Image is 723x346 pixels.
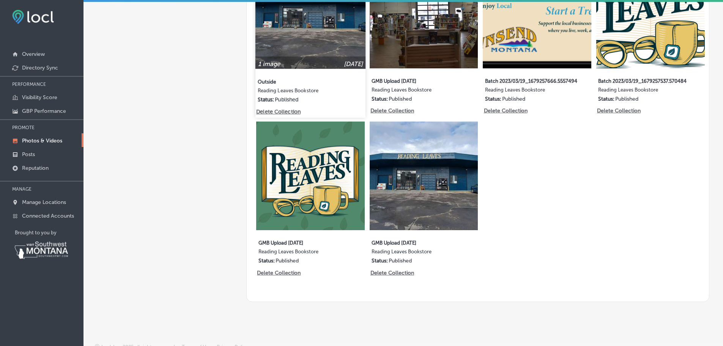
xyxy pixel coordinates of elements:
[12,10,54,24] img: fda3e92497d09a02dc62c9cd864e3231.png
[484,107,527,114] p: Delete Collection
[276,258,299,264] p: Published
[485,74,594,87] label: Batch 2023/03/19_1679257666.5557494
[370,122,478,230] img: Collection thumbnail
[256,109,299,115] p: Delete Collection
[485,87,594,96] label: Reading Leaves Bookstore
[257,270,300,276] p: Delete Collection
[372,249,480,258] label: Reading Leaves Bookstore
[22,213,74,219] p: Connected Accounts
[22,151,35,158] p: Posts
[22,165,49,171] p: Reputation
[597,107,640,114] p: Delete Collection
[598,96,614,102] p: Status:
[22,51,45,57] p: Overview
[256,122,365,230] img: Collection thumbnail
[258,60,280,68] p: 1 image
[372,96,388,102] p: Status:
[22,137,62,144] p: Photos & Videos
[372,235,480,249] label: GMB Upload [DATE]
[258,74,368,88] label: Outside
[502,96,525,102] p: Published
[372,74,480,87] label: GMB Upload [DATE]
[258,258,275,264] p: Status:
[22,65,58,71] p: Directory Sync
[372,87,480,96] label: Reading Leaves Bookstore
[372,258,388,264] p: Status:
[389,96,412,102] p: Published
[615,96,638,102] p: Published
[598,74,707,87] label: Batch 2023/03/19_1679257537.570484
[370,107,413,114] p: Delete Collection
[258,235,367,249] label: GMB Upload [DATE]
[389,258,412,264] p: Published
[370,270,413,276] p: Delete Collection
[344,60,363,68] p: [DATE]
[258,96,274,103] p: Status:
[258,88,368,96] label: Reading Leaves Bookstore
[598,87,707,96] label: Reading Leaves Bookstore
[22,108,66,114] p: GBP Performance
[485,96,501,102] p: Status:
[15,230,83,235] p: Brought to you by
[275,96,298,103] p: Published
[22,94,57,101] p: Visibility Score
[22,199,66,205] p: Manage Locations
[15,242,68,259] img: Southwest Montana
[258,249,367,258] label: Reading Leaves Bookstore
